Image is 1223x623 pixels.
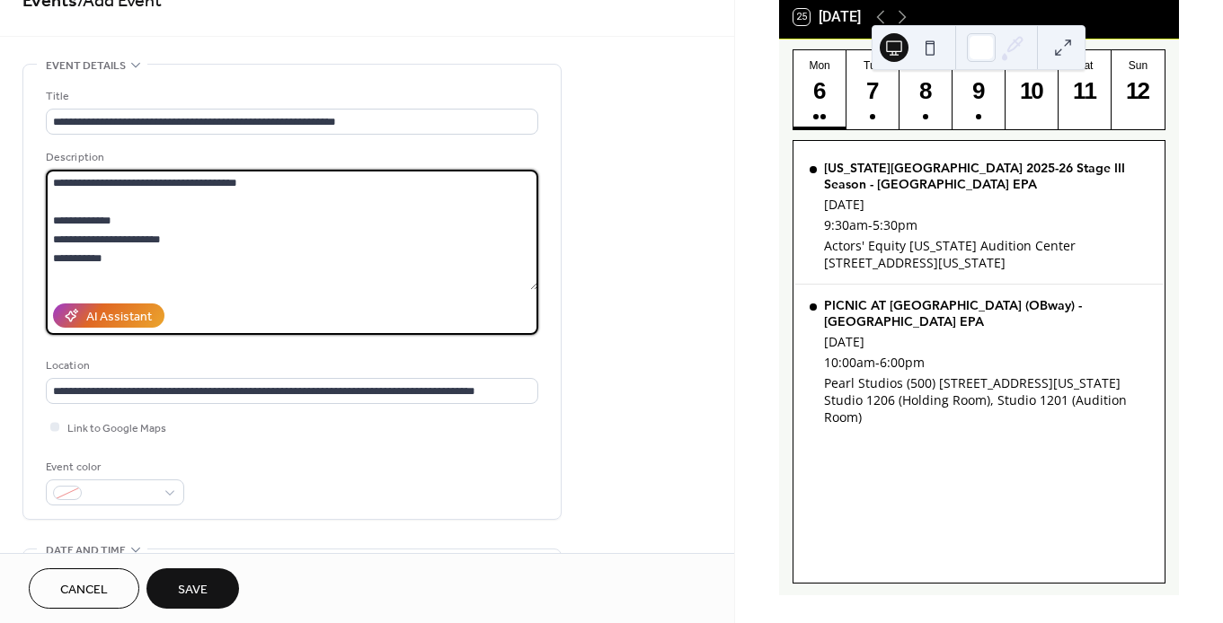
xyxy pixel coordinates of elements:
[824,216,868,233] span: 9:30am
[900,50,953,129] button: Wed8
[1117,59,1159,72] div: Sun
[46,148,535,167] div: Description
[46,541,126,560] span: Date and time
[824,297,1148,329] div: PICNIC AT [GEOGRAPHIC_DATA] (OBway) - [GEOGRAPHIC_DATA] EPA
[86,308,152,327] div: AI Assistant
[1006,50,1059,129] button: Fri10
[1112,50,1165,129] button: Sun12
[29,568,139,609] button: Cancel
[1017,76,1047,106] div: 10
[873,216,917,233] span: 5:30pm
[67,419,166,438] span: Link to Google Maps
[178,581,208,600] span: Save
[824,196,1148,213] div: [DATE]
[46,356,535,375] div: Location
[805,76,835,106] div: 6
[964,76,994,106] div: 9
[824,374,1148,426] div: Pearl Studios (500) [STREET_ADDRESS][US_STATE] Studio 1206 (Holding Room), Studio 1201 (Audition ...
[868,216,873,233] span: -
[1059,50,1112,129] button: Sat11
[799,59,841,72] div: Mon
[60,581,108,600] span: Cancel
[146,568,239,609] button: Save
[880,354,925,371] span: 6:00pm
[824,237,1148,271] div: Actors' Equity [US_STATE] Audition Center [STREET_ADDRESS][US_STATE]
[846,50,900,129] button: Tue7
[53,303,164,328] button: AI Assistant
[787,4,867,30] button: 25[DATE]
[953,50,1006,129] button: Thu9
[875,354,880,371] span: -
[824,354,875,371] span: 10:00am
[858,76,888,106] div: 7
[911,76,941,106] div: 8
[793,50,846,129] button: Mon6
[824,333,1148,350] div: [DATE]
[46,87,535,106] div: Title
[1070,76,1100,106] div: 11
[46,57,126,75] span: Event details
[46,458,181,477] div: Event color
[852,59,894,72] div: Tue
[1123,76,1153,106] div: 12
[824,160,1148,192] div: [US_STATE][GEOGRAPHIC_DATA] 2025-26 Stage III Season - [GEOGRAPHIC_DATA] EPA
